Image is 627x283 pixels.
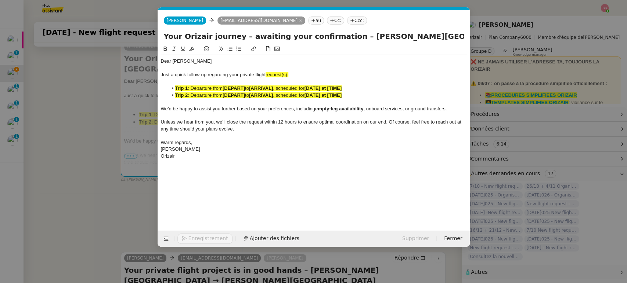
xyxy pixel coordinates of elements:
[440,234,466,244] button: Fermer
[363,106,447,111] span: , onboard services, or ground transfers.
[188,85,223,91] span: : Departure from
[273,85,304,91] span: , scheduled for
[161,58,467,65] div: Dear [PERSON_NAME]
[249,85,273,91] strong: [ARRIVAL]
[245,92,249,98] span: to
[239,234,304,244] button: Ajouter des fichiers
[164,31,464,42] input: Subject
[177,234,233,244] button: Enregistrement
[161,72,266,77] span: Just a quick follow-up regarding your private flight
[315,106,364,111] strong: empty-leg availability
[167,18,203,23] span: [PERSON_NAME]
[305,92,342,98] strong: [DATE] at [TIME]
[347,16,367,25] nz-tag: Ccc:
[444,234,462,243] span: Fermer
[327,16,344,25] nz-tag: Cc:
[308,16,324,25] nz-tag: au
[161,146,200,152] span: [PERSON_NAME]
[161,153,175,159] span: Orizair
[175,85,188,91] strong: Trip 1
[249,92,273,98] strong: [ARRIVAL]
[245,85,249,91] span: to
[223,92,245,98] strong: [DEPART]
[161,119,463,131] span: Unless we hear from you, we’ll close the request within 12 hours to ensure optimal coordination o...
[250,234,299,243] span: Ajouter des fichiers
[223,85,245,91] strong: [DEPART]
[398,234,433,244] button: Supprimer
[161,106,315,111] span: We’d be happy to assist you further based on your preferences, including
[217,16,305,25] nz-tag: [EMAIL_ADDRESS][DOMAIN_NAME]
[161,140,192,145] span: Warm regards,
[305,85,342,91] strong: [DATE] at [TIME]
[175,92,188,98] strong: Trip 2
[266,72,288,77] span: request(s):
[273,92,304,98] span: , scheduled for
[188,92,223,98] span: : Departure from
